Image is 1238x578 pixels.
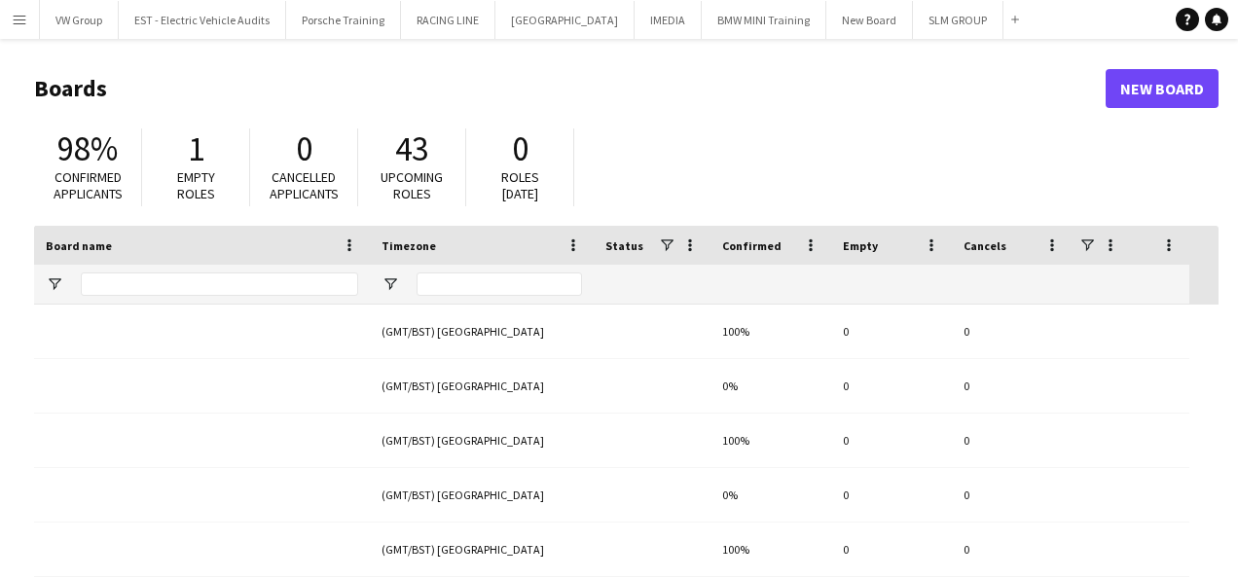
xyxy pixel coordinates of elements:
span: Confirmed [722,238,782,253]
div: 0 [952,523,1073,576]
div: 0% [710,468,831,522]
span: Empty [843,238,878,253]
div: 100% [710,305,831,358]
span: 98% [57,127,118,170]
span: Cancels [964,238,1006,253]
span: Upcoming roles [381,168,443,202]
div: 100% [710,414,831,467]
div: 0 [952,414,1073,467]
button: Porsche Training [286,1,401,39]
button: New Board [826,1,913,39]
span: 0 [512,127,528,170]
span: 0 [296,127,312,170]
span: Roles [DATE] [501,168,539,202]
div: (GMT/BST) [GEOGRAPHIC_DATA] [370,468,594,522]
a: New Board [1106,69,1219,108]
div: 0 [831,523,952,576]
div: (GMT/BST) [GEOGRAPHIC_DATA] [370,414,594,467]
div: 0 [952,359,1073,413]
span: 43 [395,127,428,170]
span: Status [605,238,643,253]
div: (GMT/BST) [GEOGRAPHIC_DATA] [370,305,594,358]
div: 0% [710,359,831,413]
input: Timezone Filter Input [417,272,582,296]
span: Board name [46,238,112,253]
div: 100% [710,523,831,576]
button: EST - Electric Vehicle Audits [119,1,286,39]
div: 0 [831,468,952,522]
div: 0 [952,305,1073,358]
span: Confirmed applicants [54,168,123,202]
div: (GMT/BST) [GEOGRAPHIC_DATA] [370,523,594,576]
button: RACING LINE [401,1,495,39]
button: SLM GROUP [913,1,1003,39]
button: Open Filter Menu [382,275,399,293]
button: [GEOGRAPHIC_DATA] [495,1,635,39]
span: Empty roles [177,168,215,202]
button: IMEDIA [635,1,702,39]
button: Open Filter Menu [46,275,63,293]
button: VW Group [40,1,119,39]
span: Cancelled applicants [270,168,339,202]
h1: Boards [34,74,1106,103]
span: Timezone [382,238,436,253]
div: 0 [831,359,952,413]
div: 0 [952,468,1073,522]
input: Board name Filter Input [81,272,358,296]
div: 0 [831,305,952,358]
span: 1 [188,127,204,170]
div: (GMT/BST) [GEOGRAPHIC_DATA] [370,359,594,413]
button: BMW MINI Training [702,1,826,39]
div: 0 [831,414,952,467]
